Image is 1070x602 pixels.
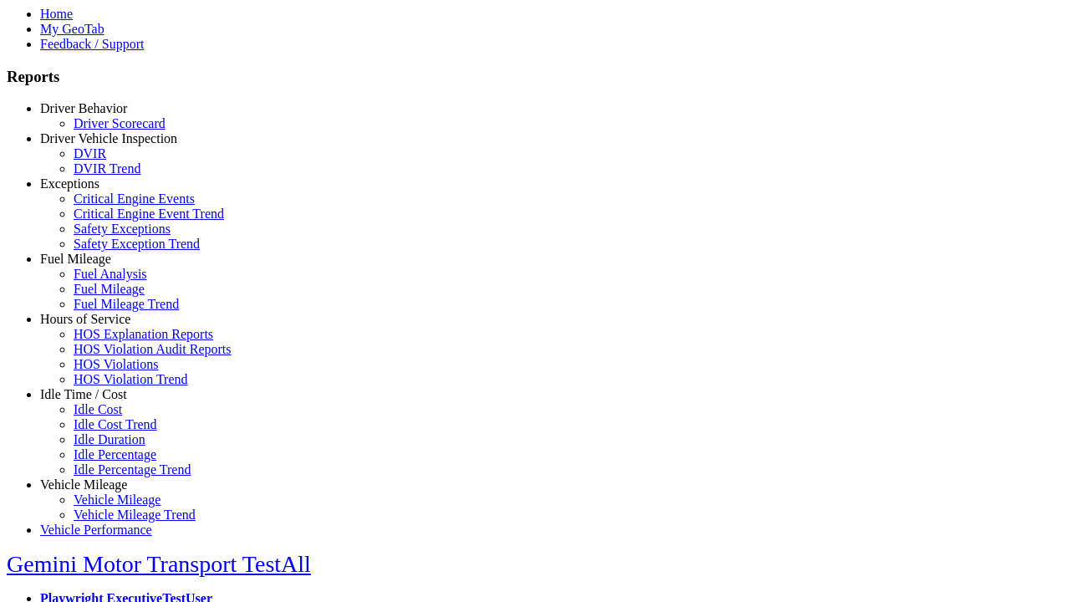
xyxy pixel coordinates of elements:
a: HOS Violation Audit Reports [74,342,232,356]
h3: Reports [7,68,1063,86]
a: Fuel Mileage Trend [74,297,179,311]
a: Hours of Service [40,312,130,326]
a: Fuel Mileage [40,252,111,266]
a: Critical Engine Events [74,191,195,206]
a: DVIR Trend [74,161,140,176]
a: Driver Vehicle Inspection [40,131,177,145]
a: Idle Cost Trend [74,417,157,431]
a: Critical Engine Event Trend [74,207,224,221]
a: Vehicle Mileage [40,477,127,492]
a: Feedback / Support [40,37,144,51]
a: Idle Duration [74,432,145,446]
a: Idle Percentage Trend [74,462,191,477]
a: DVIR [74,146,106,161]
a: Exceptions [40,176,99,191]
a: Vehicle Performance [40,523,152,537]
a: Driver Scorecard [74,116,166,130]
a: Safety Exception Trend [74,237,200,251]
a: Fuel Analysis [74,267,147,281]
a: Idle Percentage [74,447,156,462]
a: HOS Violation Trend [74,372,188,386]
a: Gemini Motor Transport TestAll [7,551,311,577]
a: Vehicle Mileage [74,492,160,507]
a: Home [40,7,73,21]
a: HOS Violations [74,357,158,371]
a: Fuel Mileage [74,282,145,296]
a: Idle Time / Cost [40,387,127,401]
a: Safety Exceptions [74,222,171,236]
a: My GeoTab [40,22,104,36]
a: Vehicle Mileage Trend [74,508,196,522]
a: HOS Explanation Reports [74,327,213,341]
a: Driver Behavior [40,101,127,115]
a: Idle Cost [74,402,122,416]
